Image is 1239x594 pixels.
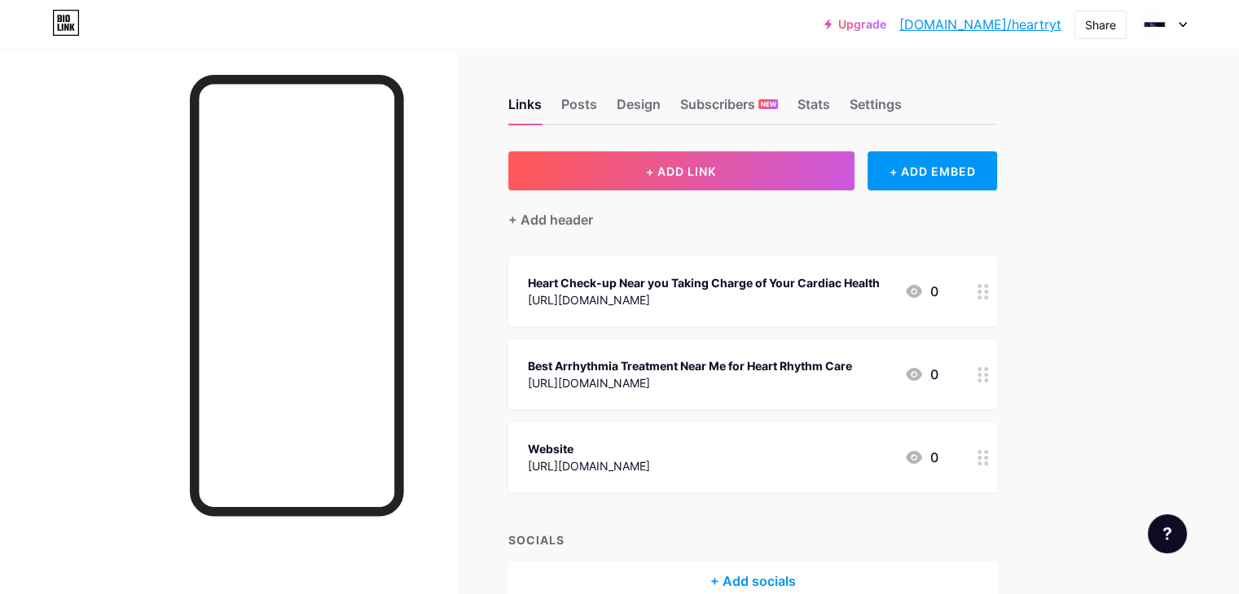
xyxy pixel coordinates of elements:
[508,210,593,229] div: + Add header
[508,531,997,548] div: SOCIALS
[904,448,938,467] div: 0
[646,164,716,178] span: + ADD LINK
[528,374,852,391] div: [URL][DOMAIN_NAME]
[904,282,938,301] div: 0
[508,151,855,190] button: + ADD LINK
[528,274,880,291] div: Heart Check-up Near you Taking Charge of Your Cardiac Health
[528,291,880,308] div: [URL][DOMAIN_NAME]
[508,94,542,124] div: Links
[824,18,886,31] a: Upgrade
[528,357,852,374] div: Best Arrhythmia Treatment Near Me for Heart Rhythm Care
[528,457,650,474] div: [URL][DOMAIN_NAME]
[850,94,902,124] div: Settings
[904,365,938,384] div: 0
[528,440,650,457] div: Website
[1139,9,1170,40] img: Heartrythemcare
[761,99,776,109] span: NEW
[561,94,597,124] div: Posts
[868,151,997,190] div: + ADD EMBED
[680,94,778,124] div: Subscribers
[1085,16,1116,33] div: Share
[899,15,1061,34] a: [DOMAIN_NAME]/heartryt
[617,94,661,124] div: Design
[797,94,830,124] div: Stats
